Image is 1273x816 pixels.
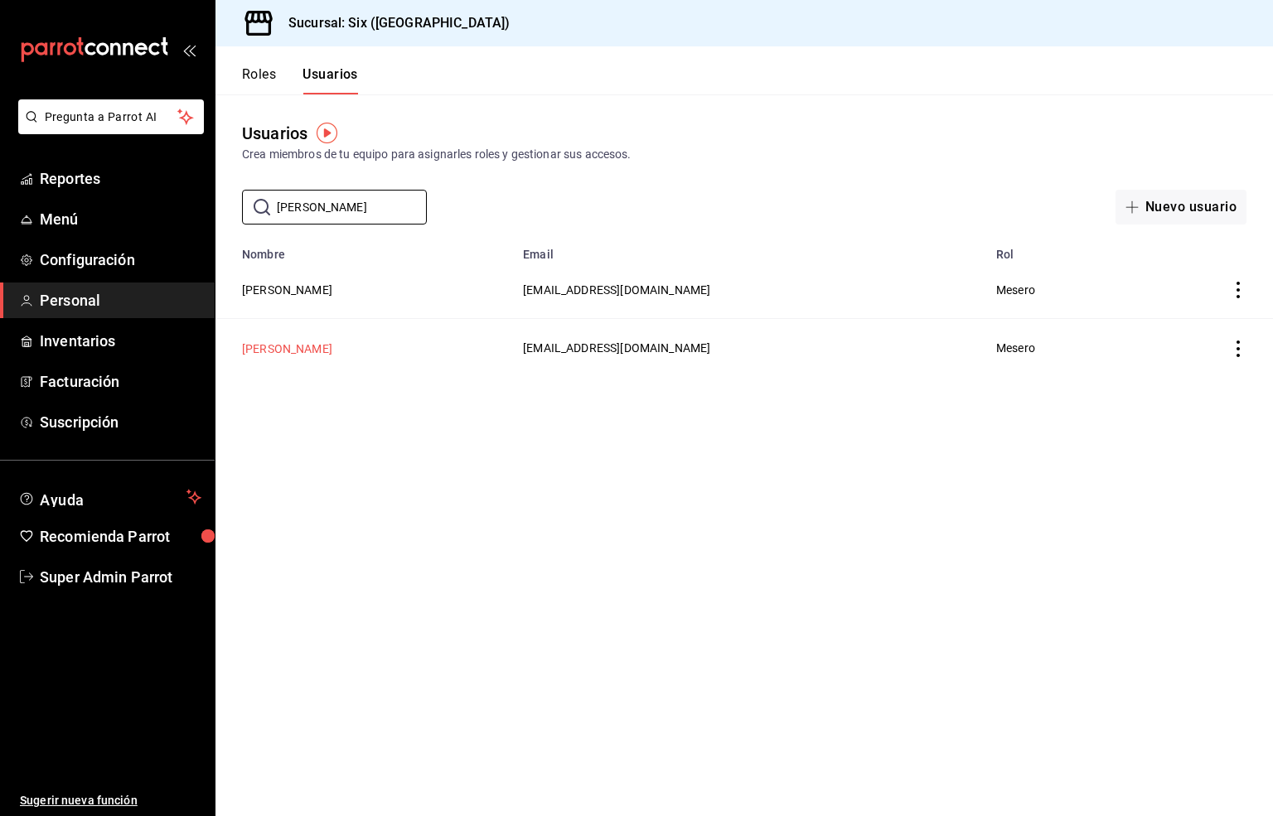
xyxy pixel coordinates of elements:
span: [EMAIL_ADDRESS][DOMAIN_NAME] [523,283,710,297]
button: [PERSON_NAME] [242,282,332,298]
div: Crea miembros de tu equipo para asignarles roles y gestionar sus accesos. [242,146,1246,163]
button: Nuevo usuario [1116,190,1246,225]
h3: Sucursal: Six ([GEOGRAPHIC_DATA]) [275,13,510,33]
th: Email [513,238,986,261]
button: Roles [242,66,276,94]
input: Buscar usuario [277,191,427,224]
button: actions [1230,282,1246,298]
span: Menú [40,208,201,230]
span: Inventarios [40,330,201,352]
span: Reportes [40,167,201,190]
span: Mesero [996,283,1035,297]
span: Configuración [40,249,201,271]
th: Rol [986,238,1136,261]
span: Sugerir nueva función [20,792,201,809]
table: employeesTable [215,238,1273,377]
span: [EMAIL_ADDRESS][DOMAIN_NAME] [523,341,710,355]
span: Suscripción [40,411,201,433]
th: Nombre [215,238,513,261]
span: Recomienda Parrot [40,525,201,548]
button: Usuarios [303,66,358,94]
span: Ayuda [40,487,180,507]
span: Pregunta a Parrot AI [45,109,178,126]
div: Usuarios [242,121,307,146]
button: [PERSON_NAME] [242,340,332,357]
button: open_drawer_menu [182,43,196,56]
span: Super Admin Parrot [40,566,201,588]
div: navigation tabs [242,66,358,94]
img: Tooltip marker [317,123,337,143]
button: Pregunta a Parrot AI [18,99,204,134]
button: actions [1230,340,1246,357]
span: Mesero [996,341,1035,355]
a: Pregunta a Parrot AI [12,120,204,138]
span: Personal [40,289,201,311]
span: Facturación [40,370,201,393]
